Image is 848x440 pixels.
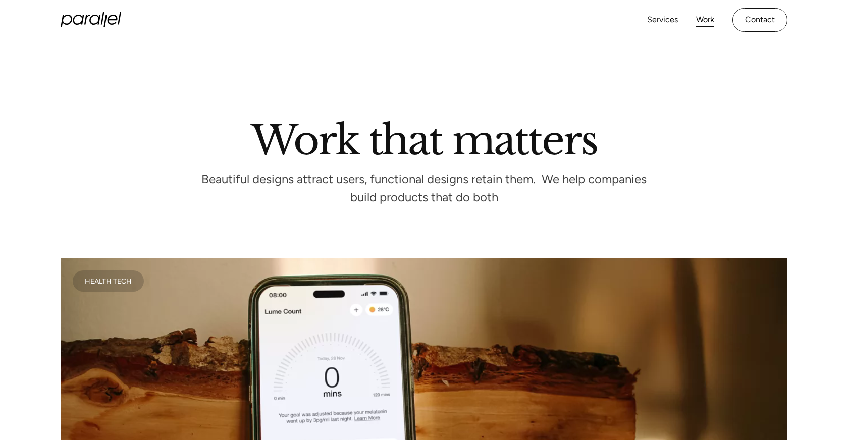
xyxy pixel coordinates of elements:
[732,8,787,32] a: Contact
[85,279,132,284] div: Health Tech
[136,121,712,155] h2: Work that matters
[197,175,651,202] p: Beautiful designs attract users, functional designs retain them. We help companies build products...
[696,13,714,27] a: Work
[647,13,678,27] a: Services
